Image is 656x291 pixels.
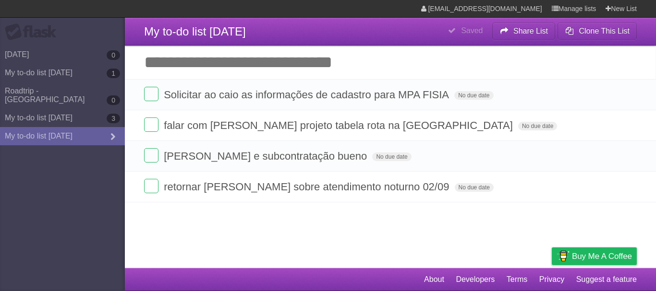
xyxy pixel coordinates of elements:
span: Buy me a coffee [572,248,632,265]
span: My to-do list [DATE] [144,25,246,38]
label: Done [144,117,158,132]
a: Terms [507,270,528,289]
label: Done [144,179,158,193]
a: Suggest a feature [576,270,637,289]
span: [PERSON_NAME] e subcontratação bueno [164,150,369,162]
a: Developers [456,270,495,289]
span: No due date [454,91,493,100]
b: Clone This List [579,27,630,35]
b: 1 [107,69,120,78]
img: Buy me a coffee [557,248,570,264]
b: Share List [513,27,548,35]
b: 0 [107,95,120,105]
label: Done [144,87,158,101]
span: retornar [PERSON_NAME] sobre atendimento noturno 02/09 [164,181,451,193]
span: falar com [PERSON_NAME] projeto tabela rota na [GEOGRAPHIC_DATA] [164,119,515,131]
a: Buy me a coffee [552,247,637,265]
a: About [424,270,444,289]
button: Clone This List [558,23,637,40]
b: Saved [461,26,483,35]
a: Privacy [539,270,564,289]
b: 0 [107,50,120,60]
label: Done [144,148,158,163]
span: No due date [455,183,494,192]
span: No due date [518,122,557,130]
button: Share List [492,23,556,40]
span: Solicitar ao caio as informações de cadastro para MPA FISIA [164,89,451,101]
div: Flask [5,23,62,41]
span: No due date [372,152,411,161]
b: 3 [107,114,120,123]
